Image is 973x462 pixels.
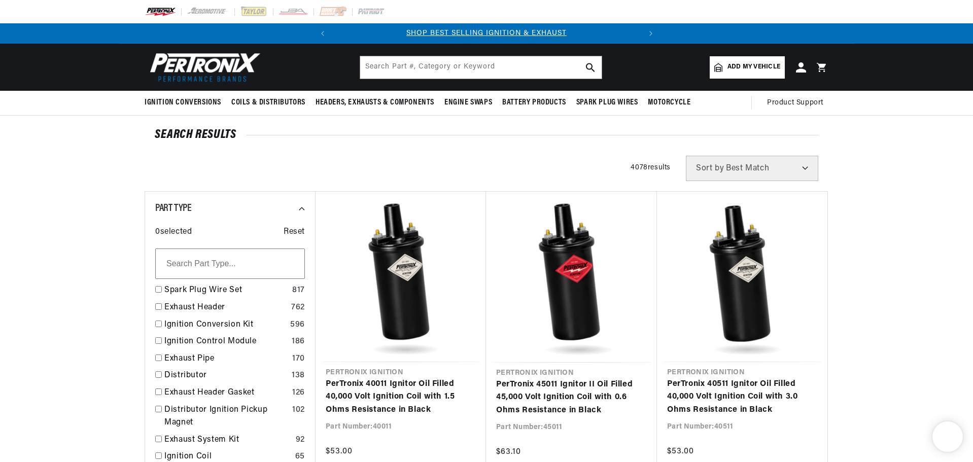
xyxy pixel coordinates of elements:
[406,29,567,37] a: SHOP BEST SELLING IGNITION & EXHAUST
[333,28,641,39] div: Announcement
[767,97,823,109] span: Product Support
[164,284,288,297] a: Spark Plug Wire Set
[155,203,191,214] span: Part Type
[439,91,497,115] summary: Engine Swaps
[497,91,571,115] summary: Battery Products
[643,91,696,115] summary: Motorcycle
[145,91,226,115] summary: Ignition Conversions
[727,62,780,72] span: Add my vehicle
[292,369,305,382] div: 138
[496,378,647,417] a: PerTronix 45011 Ignitor II Oil Filled 45,000 Volt Ignition Coil with 0.6 Ohms Resistance in Black
[155,226,192,239] span: 0 selected
[164,386,288,400] a: Exhaust Header Gasket
[164,369,288,382] a: Distributor
[296,434,305,447] div: 92
[164,434,292,447] a: Exhaust System Kit
[155,130,818,140] div: SEARCH RESULTS
[292,335,305,348] div: 186
[292,386,305,400] div: 126
[145,97,221,108] span: Ignition Conversions
[333,28,641,39] div: 1 of 2
[312,23,333,44] button: Translation missing: en.sections.announcements.previous_announcement
[226,91,310,115] summary: Coils & Distributors
[231,97,305,108] span: Coils & Distributors
[648,97,690,108] span: Motorcycle
[292,284,305,297] div: 817
[502,97,566,108] span: Battery Products
[145,50,261,85] img: Pertronix
[164,352,288,366] a: Exhaust Pipe
[292,352,305,366] div: 170
[155,248,305,279] input: Search Part Type...
[164,318,286,332] a: Ignition Conversion Kit
[290,318,305,332] div: 596
[576,97,638,108] span: Spark Plug Wires
[316,97,434,108] span: Headers, Exhausts & Components
[444,97,492,108] span: Engine Swaps
[696,164,724,172] span: Sort by
[571,91,643,115] summary: Spark Plug Wires
[360,56,602,79] input: Search Part #, Category or Keyword
[291,301,305,314] div: 762
[710,56,785,79] a: Add my vehicle
[164,301,287,314] a: Exhaust Header
[686,156,818,181] select: Sort by
[631,164,671,171] span: 4078 results
[292,404,305,417] div: 102
[641,23,661,44] button: Translation missing: en.sections.announcements.next_announcement
[310,91,439,115] summary: Headers, Exhausts & Components
[767,91,828,115] summary: Product Support
[667,378,817,417] a: PerTronix 40511 Ignitor Oil Filled 40,000 Volt Ignition Coil with 3.0 Ohms Resistance in Black
[119,23,854,44] slideshow-component: Translation missing: en.sections.announcements.announcement_bar
[164,335,288,348] a: Ignition Control Module
[164,404,288,430] a: Distributor Ignition Pickup Magnet
[284,226,305,239] span: Reset
[579,56,602,79] button: search button
[326,378,476,417] a: PerTronix 40011 Ignitor Oil Filled 40,000 Volt Ignition Coil with 1.5 Ohms Resistance in Black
